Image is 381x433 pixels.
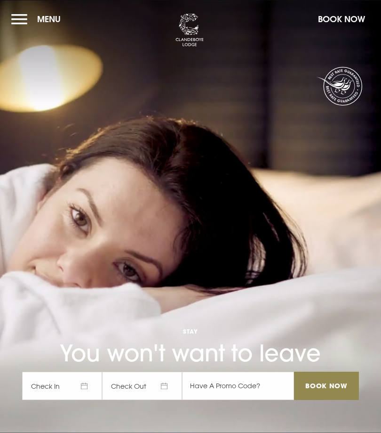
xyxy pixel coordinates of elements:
[182,372,294,400] input: Have A Promo Code?
[22,300,359,367] h1: You won't want to leave
[37,14,61,25] span: Menu
[11,9,65,29] button: Menu
[294,372,359,400] input: Book Now
[313,9,370,29] button: Book Now
[175,14,204,47] img: Clandeboye Lodge
[22,372,102,400] span: Check In
[22,327,359,335] span: Stay
[102,372,182,400] span: Check Out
